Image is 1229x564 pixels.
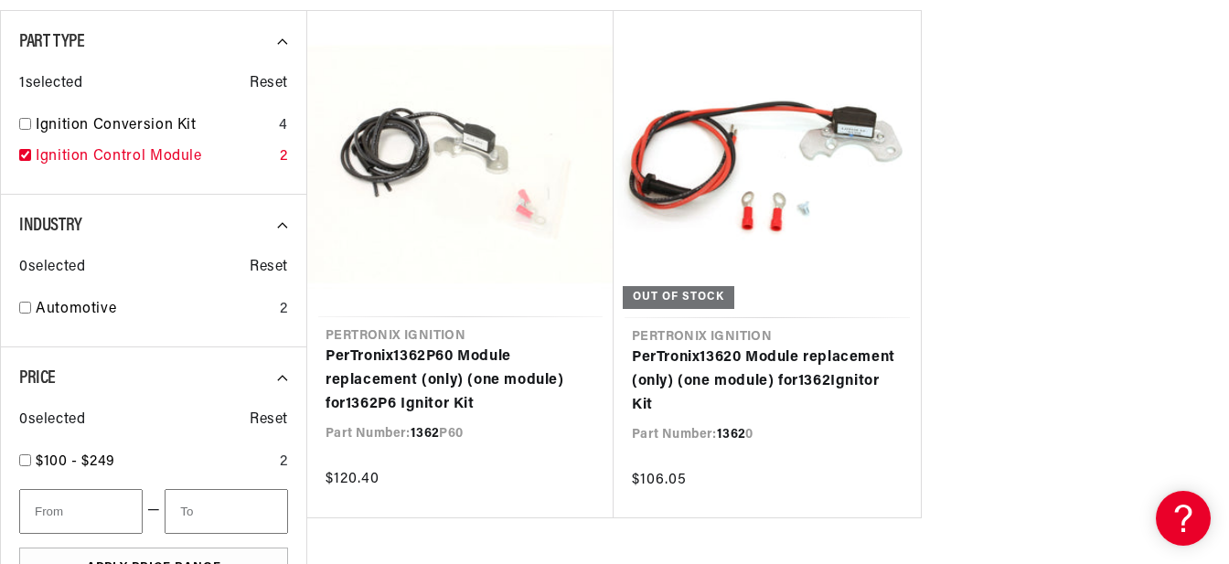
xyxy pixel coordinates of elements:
[632,346,903,417] a: PerTronix13620 Module replacement (only) (one module) for1362Ignitor Kit
[147,499,161,523] span: —
[279,114,288,138] div: 4
[36,454,115,469] span: $100 - $249
[19,217,82,235] span: Industry
[250,409,288,432] span: Reset
[250,72,288,96] span: Reset
[19,409,85,432] span: 0 selected
[36,298,273,322] a: Automotive
[250,256,288,280] span: Reset
[19,369,56,388] span: Price
[326,346,595,416] a: PerTronix1362P60 Module replacement (only) (one module) for1362P6 Ignitor Kit
[36,114,272,138] a: Ignition Conversion Kit
[19,256,85,280] span: 0 selected
[280,145,288,169] div: 2
[36,145,273,169] a: Ignition Control Module
[280,298,288,322] div: 2
[19,489,143,534] input: From
[280,451,288,474] div: 2
[19,72,82,96] span: 1 selected
[165,489,288,534] input: To
[19,33,84,51] span: Part Type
